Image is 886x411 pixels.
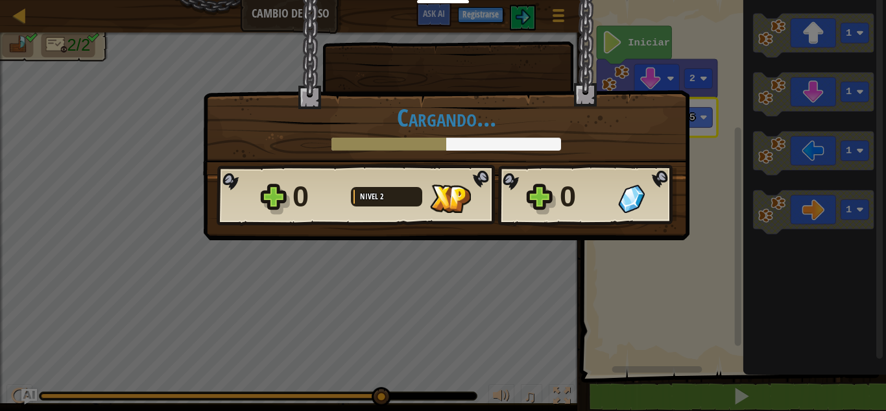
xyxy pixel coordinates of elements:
span: 2 [380,191,384,202]
h1: Cargando... [217,104,676,131]
span: Nivel [360,191,380,202]
div: 0 [293,176,343,218]
img: XP Conseguida [430,184,471,213]
div: 0 [560,176,610,218]
img: Gemas Conseguidas [618,184,645,213]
